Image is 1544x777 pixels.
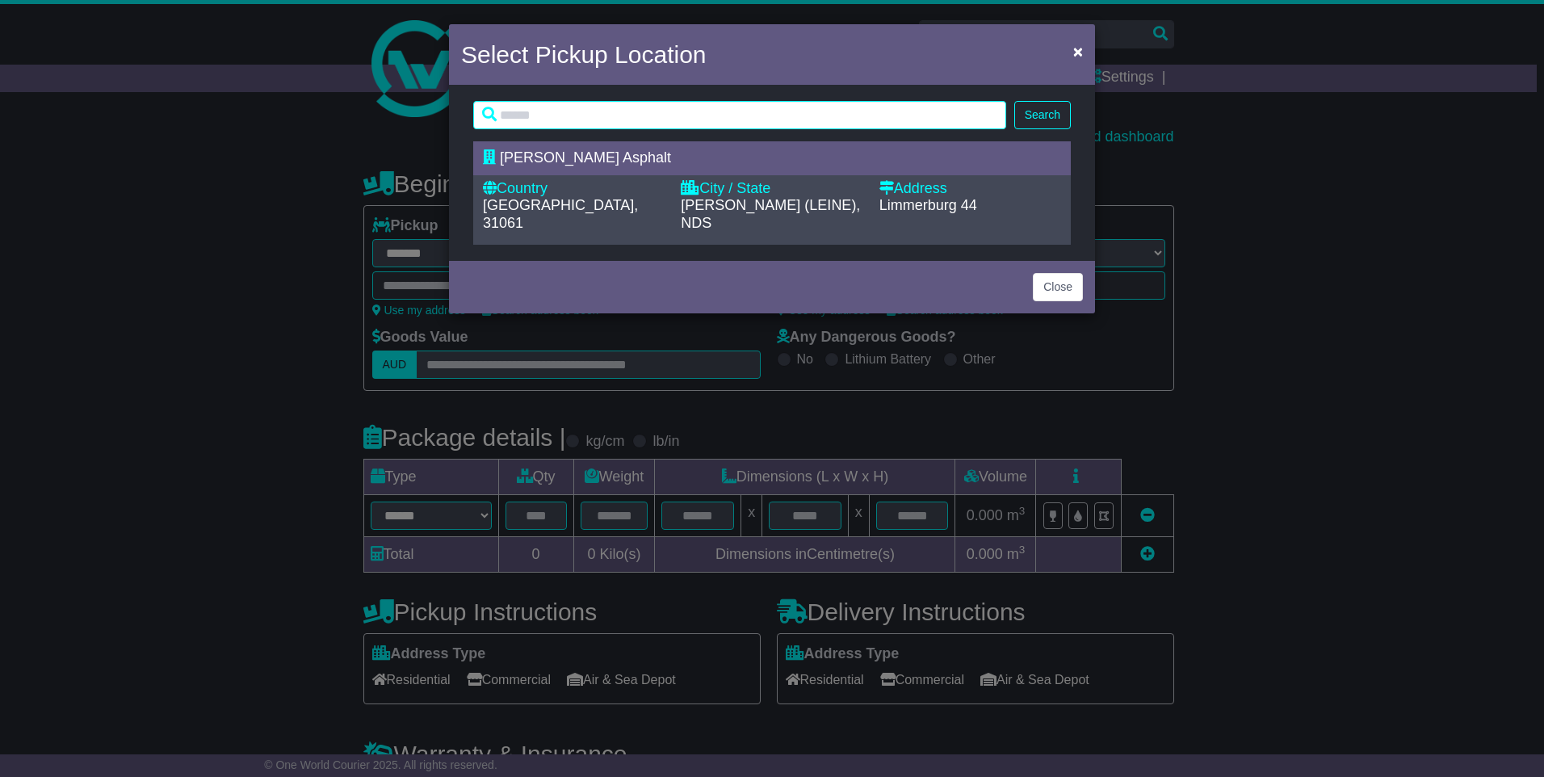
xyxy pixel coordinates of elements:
[483,197,638,231] span: [GEOGRAPHIC_DATA], 31061
[500,149,671,166] span: [PERSON_NAME] Asphalt
[461,36,707,73] h4: Select Pickup Location
[681,197,860,231] span: [PERSON_NAME] (LEINE), NDS
[1014,101,1071,129] button: Search
[879,197,977,213] span: Limmerburg 44
[1033,273,1083,301] button: Close
[1073,42,1083,61] span: ×
[483,180,665,198] div: Country
[681,180,862,198] div: City / State
[879,180,1061,198] div: Address
[1065,35,1091,68] button: Close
